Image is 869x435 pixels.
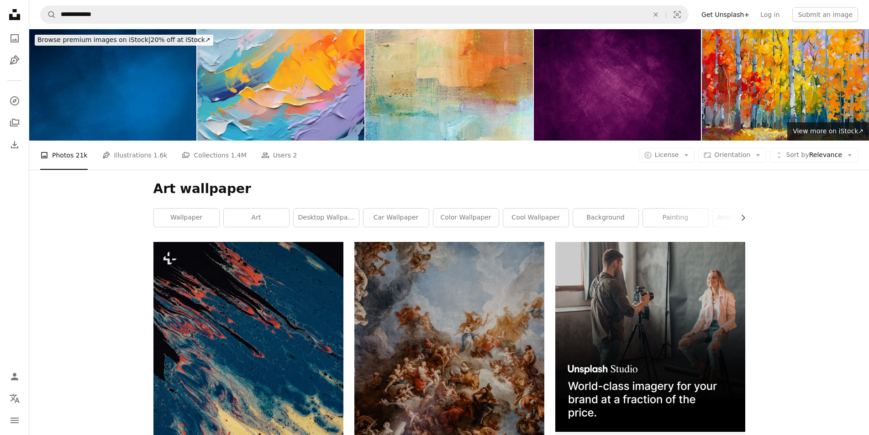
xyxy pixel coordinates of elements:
a: wallpaper [154,209,219,227]
img: Painted Blue and Orange Background [365,29,532,141]
a: Get Unsplash+ [696,7,755,22]
a: a close up of a blue, yellow and red substance [153,380,343,388]
button: Clear [646,6,666,23]
a: desktop wallpaper [294,209,359,227]
a: cool wallpaper [503,209,569,227]
a: color wallpaper [433,209,499,227]
button: Sort byRelevance [770,148,858,162]
a: Collections 1.4M [182,141,246,170]
span: 1.4M [231,150,246,160]
span: License [655,151,679,158]
img: abstract rough colorful multicolored art on canvas [197,29,364,141]
a: car wallpaper [363,209,429,227]
a: Explore [5,92,24,110]
span: Browse premium images on iStock | [37,36,150,43]
button: Orientation [698,148,766,162]
a: Log in [755,7,785,22]
a: Home — Unsplash [5,5,24,26]
a: a painting on the ceiling of a building [354,356,544,365]
form: Find visuals sitewide [40,5,689,24]
a: Illustrations 1.6k [102,141,168,170]
button: Search Unsplash [41,6,56,23]
img: Dark blue grunge background [29,29,196,141]
img: file-1715651741414-859baba4300dimage [555,242,745,432]
a: Collections [5,114,24,132]
span: View more on iStock ↗ [793,127,864,135]
a: art [224,209,289,227]
a: background [573,209,638,227]
button: License [639,148,695,162]
a: View more on iStock↗ [787,122,869,141]
a: Users 2 [261,141,297,170]
a: painting [643,209,708,227]
a: Download History [5,136,24,154]
button: Visual search [666,6,688,23]
span: Orientation [714,151,750,158]
a: Illustrations [5,51,24,69]
div: 20% off at iStock ↗ [35,35,213,46]
img: Grunge purple background [534,29,701,141]
button: Language [5,389,24,408]
button: scroll list to the right [735,209,745,227]
a: Browse premium images on iStock|20% off at iStock↗ [29,29,219,51]
button: Submit an image [792,7,858,22]
span: Sort by [786,151,809,158]
h1: Art wallpaper [153,181,745,197]
span: 2 [293,150,297,160]
button: Menu [5,411,24,430]
a: android wallpaper [713,209,778,227]
img: Oil painting landscape, colorful autumn trees. Semi abstract paintings image of forest, aspen tre... [702,29,869,141]
span: Relevance [786,151,842,160]
a: Log in / Sign up [5,367,24,386]
a: Photos [5,29,24,47]
span: 1.6k [153,150,167,160]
